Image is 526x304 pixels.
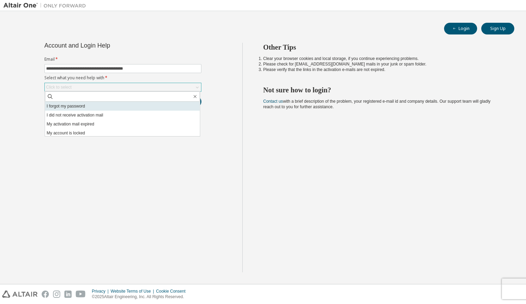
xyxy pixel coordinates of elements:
[45,83,201,91] div: Click to select
[53,291,60,298] img: instagram.svg
[64,291,72,298] img: linkedin.svg
[92,294,190,300] p: © 2025 Altair Engineering, Inc. All Rights Reserved.
[263,85,502,94] h2: Not sure how to login?
[156,288,189,294] div: Cookie Consent
[263,61,502,67] li: Please check for [EMAIL_ADDRESS][DOMAIN_NAME] mails in your junk or spam folder.
[2,291,38,298] img: altair_logo.svg
[444,23,477,34] button: Login
[263,99,491,109] span: with a brief description of the problem, your registered e-mail id and company details. Our suppo...
[111,288,156,294] div: Website Terms of Use
[3,2,90,9] img: Altair One
[263,43,502,52] h2: Other Tips
[263,56,502,61] li: Clear your browser cookies and local storage, if you continue experiencing problems.
[42,291,49,298] img: facebook.svg
[76,291,86,298] img: youtube.svg
[263,67,502,72] li: Please verify that the links in the activation e-mails are not expired.
[44,75,201,81] label: Select what you need help with
[46,84,72,90] div: Click to select
[44,57,201,62] label: Email
[45,102,200,111] li: I forgot my password
[263,99,283,104] a: Contact us
[44,43,170,48] div: Account and Login Help
[481,23,514,34] button: Sign Up
[92,288,111,294] div: Privacy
